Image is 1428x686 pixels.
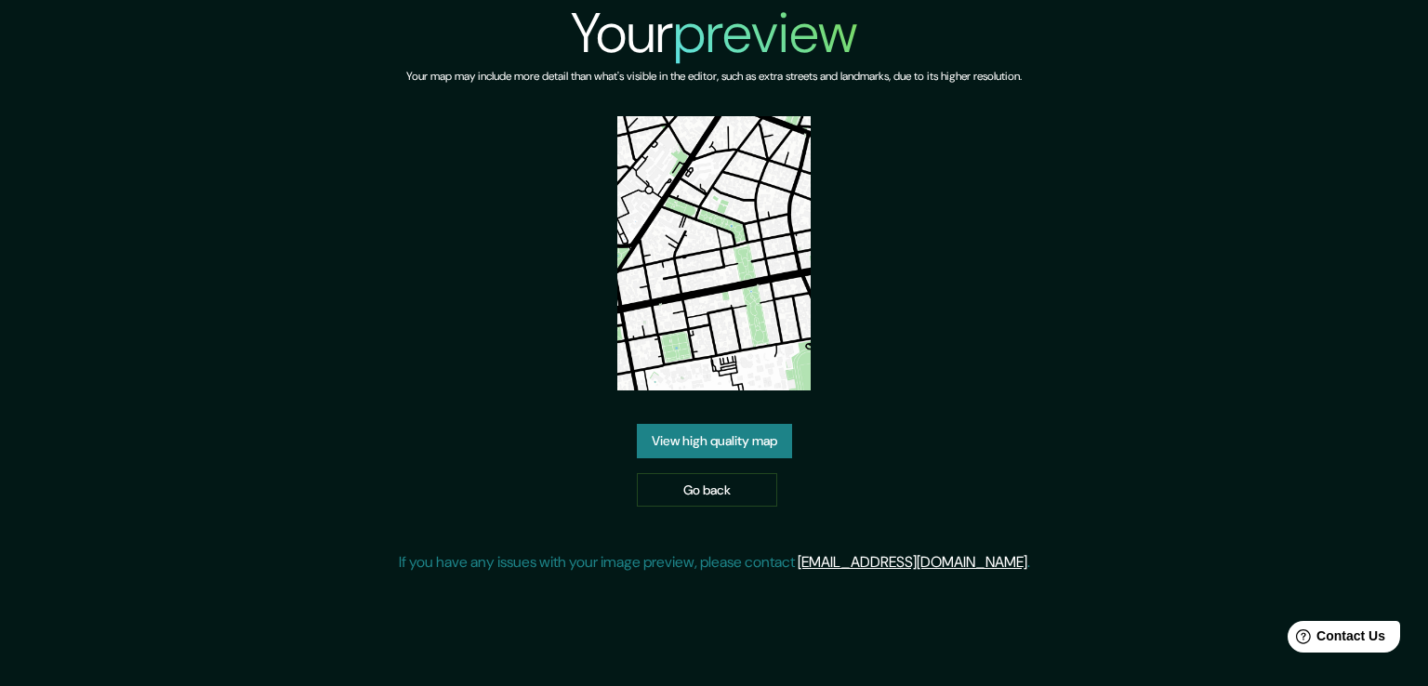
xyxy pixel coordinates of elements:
[637,424,792,458] a: View high quality map
[1263,613,1408,666] iframe: Help widget launcher
[637,473,777,508] a: Go back
[406,67,1022,86] h6: Your map may include more detail than what's visible in the editor, such as extra streets and lan...
[399,551,1030,574] p: If you have any issues with your image preview, please contact .
[617,116,812,390] img: created-map-preview
[798,552,1027,572] a: [EMAIL_ADDRESS][DOMAIN_NAME]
